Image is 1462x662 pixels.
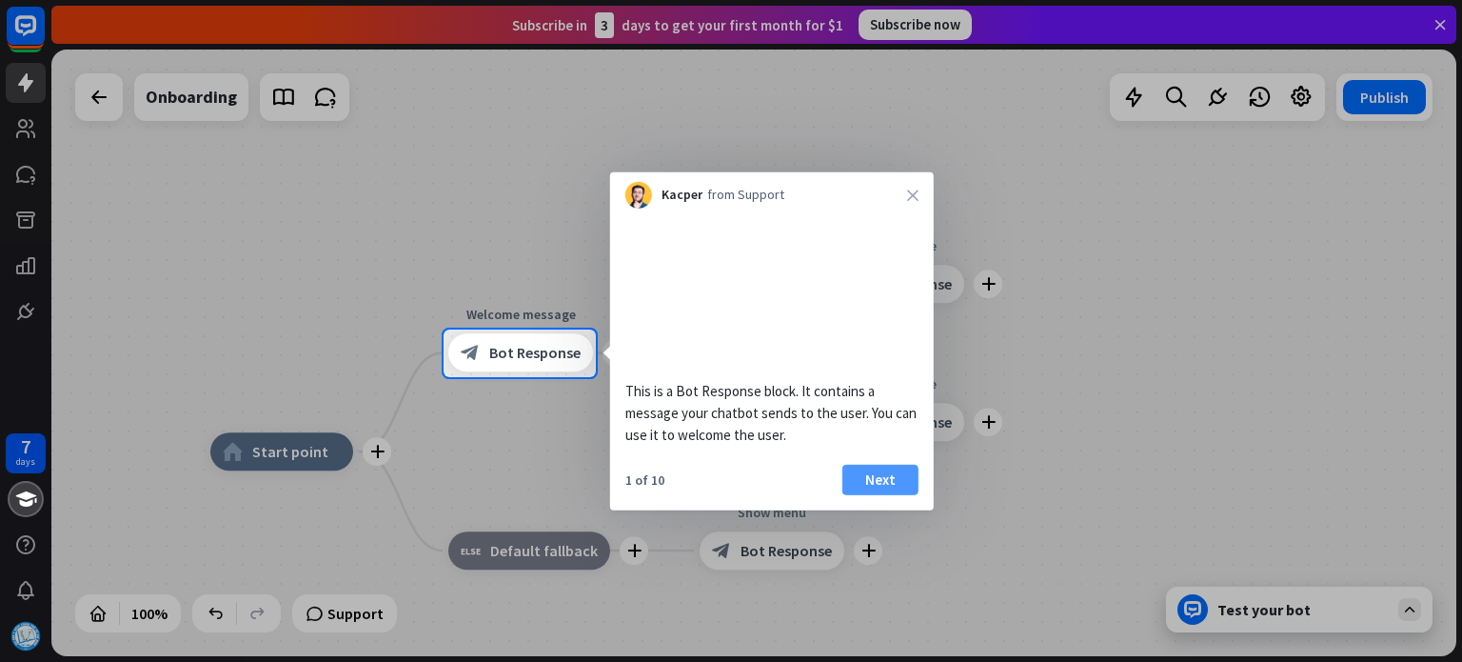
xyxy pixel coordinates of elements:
[15,8,72,65] button: Open LiveChat chat widget
[842,464,919,494] button: Next
[625,471,664,488] div: 1 of 10
[707,186,784,205] span: from Support
[461,344,480,363] i: block_bot_response
[489,344,581,363] span: Bot Response
[907,190,919,201] i: close
[662,186,702,205] span: Kacper
[625,379,919,445] div: This is a Bot Response block. It contains a message your chatbot sends to the user. You can use i...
